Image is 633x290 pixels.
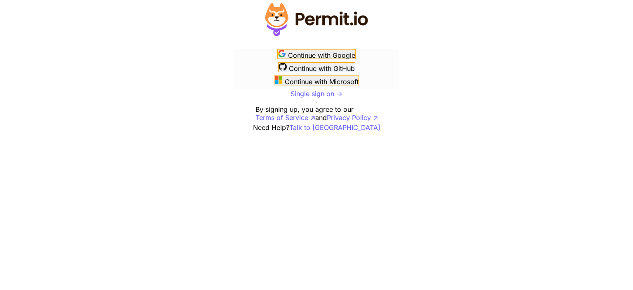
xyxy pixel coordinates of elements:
p: Need Help? [253,123,380,132]
span: Continue with Google [288,51,355,59]
button: Continue with Google [277,49,356,59]
a: Talk to [GEOGRAPHIC_DATA] [289,123,380,132]
button: Continue with GitHub [278,62,355,72]
span: Continue with GitHub [289,64,355,73]
p: By signing up, you agree to our and [256,106,378,123]
a: Single sign on -> [291,89,342,99]
span: Single sign on -> [291,90,342,98]
button: Continue with Microsoft [274,75,359,85]
a: Privacy Policy ↗ [327,113,378,122]
span: Continue with Microsoft [285,78,359,86]
a: Terms of Service ↗ [256,113,315,122]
